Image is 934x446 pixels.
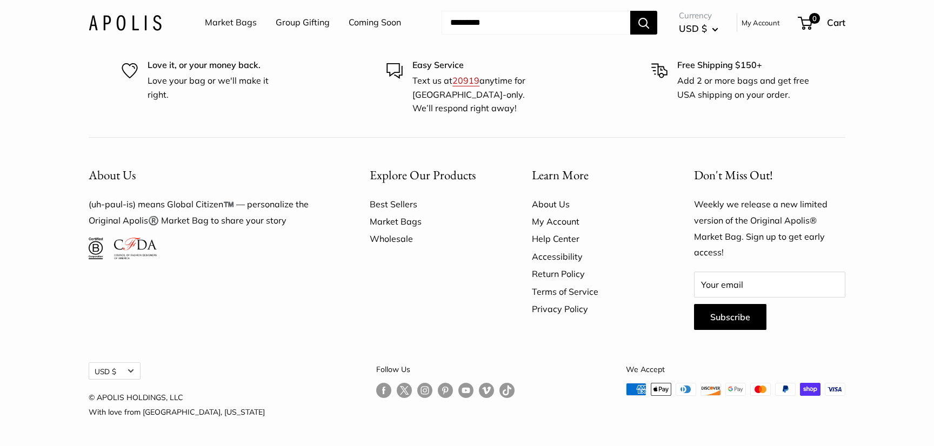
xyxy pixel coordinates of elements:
p: Follow Us [376,362,515,376]
a: Wholesale [370,230,494,247]
a: Follow us on Facebook [376,383,391,398]
button: USD $ [679,20,718,37]
p: Love it, or your money back. [148,58,283,72]
a: Terms of Service [532,283,656,300]
a: Accessibility [532,248,656,265]
a: Privacy Policy [532,300,656,317]
a: Follow us on Vimeo [479,383,494,398]
button: About Us [89,165,332,186]
a: Market Bags [370,213,494,230]
a: Follow us on YouTube [458,383,473,398]
img: Apolis [89,15,162,30]
p: © APOLIS HOLDINGS, LLC With love from [GEOGRAPHIC_DATA], [US_STATE] [89,390,265,418]
a: Help Center [532,230,656,247]
img: Certified B Corporation [89,238,103,259]
a: Follow us on Instagram [417,383,432,398]
a: Follow us on Twitter [397,383,412,402]
span: 0 [809,13,820,24]
a: Market Bags [205,15,257,31]
a: My Account [532,213,656,230]
a: 0 Cart [799,14,845,31]
a: Group Gifting [276,15,330,31]
button: Subscribe [694,304,766,330]
a: Return Policy [532,265,656,282]
a: About Us [532,195,656,213]
button: Search [630,11,657,35]
span: USD $ [679,23,707,34]
p: Text us at anytime for [GEOGRAPHIC_DATA]-only. We’ll respond right away! [412,74,548,116]
p: (uh-paul-is) means Global Citizen™️ — personalize the Original Apolis®️ Market Bag to share your ... [89,197,332,229]
span: Cart [827,17,845,28]
span: Currency [679,8,718,23]
a: Follow us on Pinterest [438,383,453,398]
p: Don't Miss Out! [694,165,845,186]
a: Coming Soon [349,15,401,31]
p: Weekly we release a new limited version of the Original Apolis® Market Bag. Sign up to get early ... [694,197,845,261]
input: Search... [442,11,630,35]
img: Council of Fashion Designers of America Member [114,238,157,259]
button: Explore Our Products [370,165,494,186]
p: Love your bag or we'll make it right. [148,74,283,102]
span: Explore Our Products [370,167,476,183]
a: 20919 [452,75,479,86]
span: Learn More [532,167,589,183]
a: Best Sellers [370,195,494,213]
p: Easy Service [412,58,548,72]
a: Follow us on Tumblr [499,383,515,398]
p: Free Shipping $150+ [677,58,812,72]
span: About Us [89,167,136,183]
a: My Account [742,16,780,29]
button: Learn More [532,165,656,186]
p: Add 2 or more bags and get free USA shipping on your order. [677,74,812,102]
button: USD $ [89,362,141,380]
p: We Accept [626,362,845,376]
